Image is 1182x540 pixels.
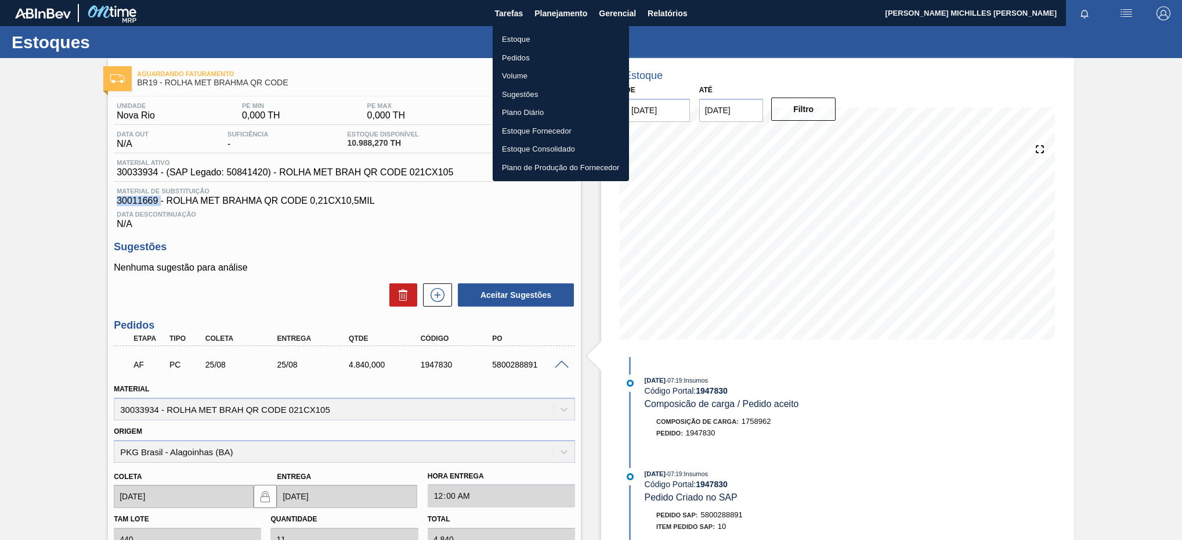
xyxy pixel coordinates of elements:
a: Volume [493,67,629,85]
a: Estoque Fornecedor [493,122,629,141]
a: Sugestões [493,85,629,104]
a: Pedidos [493,49,629,67]
a: Estoque Consolidado [493,140,629,159]
a: Plano de Produção do Fornecedor [493,159,629,177]
a: Plano Diário [493,103,629,122]
a: Estoque [493,30,629,49]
